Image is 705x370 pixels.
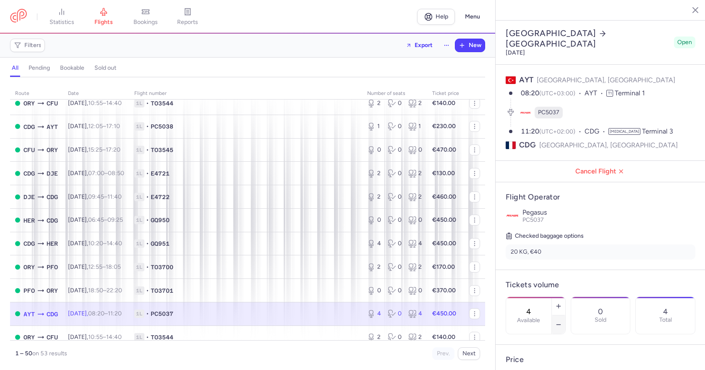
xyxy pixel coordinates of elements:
[88,263,121,270] span: –
[408,263,422,271] div: 2
[125,8,167,26] a: bookings
[106,146,120,153] time: 17:20
[41,8,83,26] a: statistics
[88,333,103,341] time: 10:55
[177,18,198,26] span: reports
[63,87,129,100] th: date
[133,18,158,26] span: bookings
[106,100,122,107] time: 14:40
[23,310,35,319] span: AYT
[146,239,149,248] span: •
[88,123,103,130] time: 12:05
[151,263,173,271] span: TO3700
[68,170,124,177] span: [DATE],
[68,263,121,270] span: [DATE],
[367,193,381,201] div: 2
[506,209,519,222] img: Pegasus logo
[517,317,540,324] label: Available
[432,287,456,294] strong: €370.00
[151,310,173,318] span: PC5037
[107,287,122,294] time: 22:20
[47,99,58,108] span: CFU
[88,216,104,223] time: 06:45
[88,310,122,317] span: –
[88,240,122,247] span: –
[539,90,575,97] span: (UTC+03:00)
[88,100,122,107] span: –
[362,87,427,100] th: number of seats
[134,310,144,318] span: 1L
[47,216,58,225] span: CDG
[388,286,402,295] div: 0
[47,145,58,155] span: ORY
[167,8,209,26] a: reports
[432,216,456,223] strong: €450.00
[10,87,63,100] th: route
[15,350,32,357] strong: 1 – 50
[88,170,124,177] span: –
[134,193,144,201] span: 1L
[151,286,173,295] span: TO3701
[129,87,362,100] th: Flight number
[151,99,173,108] span: TO3544
[146,193,149,201] span: •
[432,193,456,200] strong: €460.00
[663,307,668,316] p: 4
[608,128,640,135] span: [MEDICAL_DATA]
[388,99,402,108] div: 0
[538,108,559,117] span: PC5037
[642,127,673,135] span: Terminal 3
[146,169,149,178] span: •
[88,333,122,341] span: –
[400,39,438,52] button: Export
[432,170,455,177] strong: €130.00
[615,89,645,97] span: Terminal 1
[88,287,103,294] time: 18:50
[134,333,144,341] span: 1L
[134,239,144,248] span: 1L
[432,347,454,360] button: Prev.
[88,100,103,107] time: 10:55
[108,310,122,317] time: 11:20
[539,128,575,135] span: (UTC+02:00)
[88,240,103,247] time: 10:20
[68,310,122,317] span: [DATE],
[47,286,58,295] span: ORY
[68,287,122,294] span: [DATE],
[388,122,402,131] div: 0
[408,169,422,178] div: 2
[94,18,113,26] span: flights
[537,76,675,84] span: [GEOGRAPHIC_DATA], [GEOGRAPHIC_DATA]
[432,240,456,247] strong: €450.00
[506,28,671,49] h2: [GEOGRAPHIC_DATA] [GEOGRAPHIC_DATA]
[50,18,74,26] span: statistics
[134,263,144,271] span: 1L
[68,146,120,153] span: [DATE],
[88,287,122,294] span: –
[68,216,123,223] span: [DATE],
[436,13,448,20] span: Help
[388,333,402,341] div: 0
[367,286,381,295] div: 0
[134,286,144,295] span: 1L
[460,9,485,25] button: Menu
[659,317,672,323] p: Total
[151,239,170,248] span: GQ951
[408,193,422,201] div: 2
[47,262,58,272] span: PFO
[367,263,381,271] div: 2
[32,350,67,357] span: on 53 results
[388,310,402,318] div: 0
[23,286,35,295] span: PFO
[60,64,84,72] h4: bookable
[388,193,402,201] div: 0
[408,99,422,108] div: 2
[88,193,122,200] span: –
[146,99,149,108] span: •
[68,333,122,341] span: [DATE],
[388,263,402,271] div: 0
[151,333,173,341] span: TO3544
[134,146,144,154] span: 1L
[146,310,149,318] span: •
[134,216,144,224] span: 1L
